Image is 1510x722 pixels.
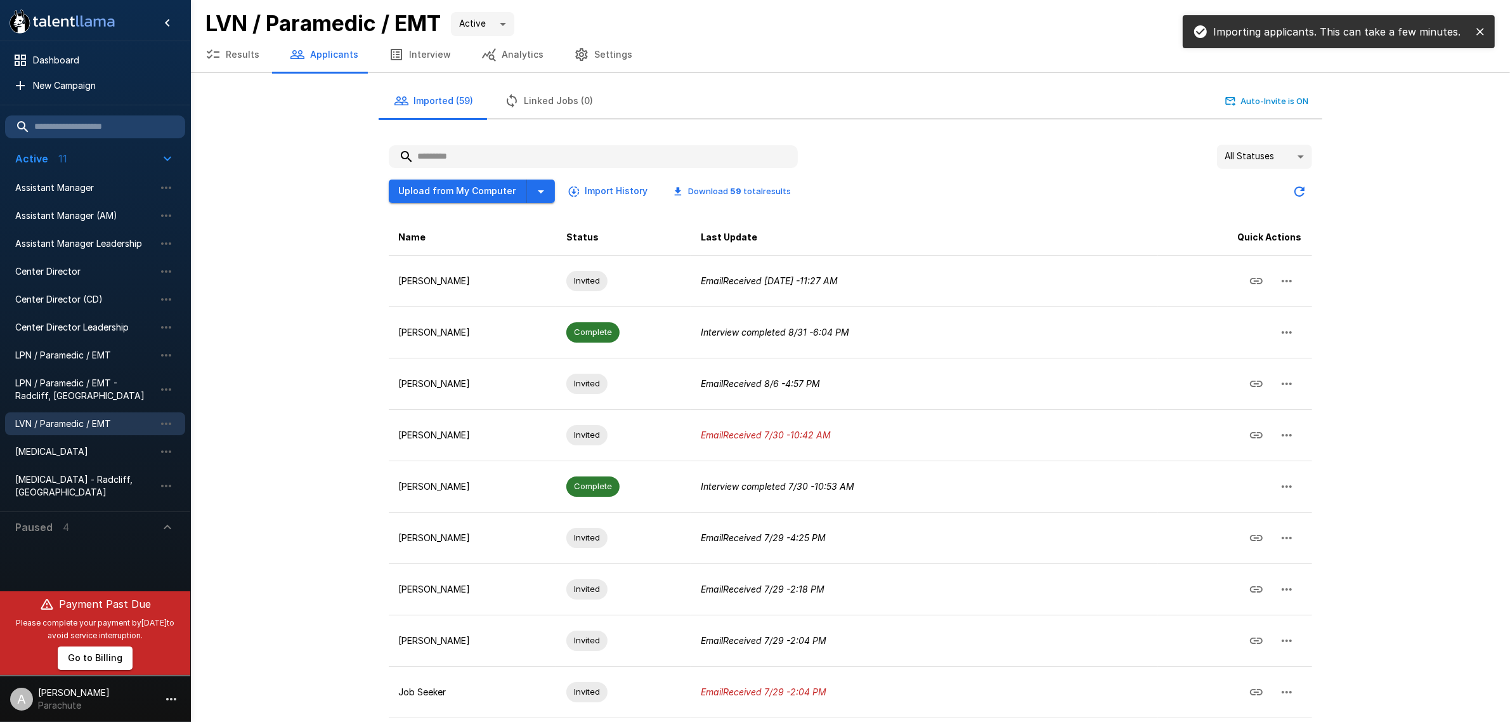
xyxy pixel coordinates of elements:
span: Complete [566,326,620,338]
span: Copy Interview Link [1241,377,1272,388]
i: Email Received 7/29 - 2:04 PM [701,686,826,697]
button: Auto-Invite is ON [1223,91,1312,111]
button: Interview [374,37,466,72]
span: Complete [566,480,620,492]
b: LVN / Paramedic / EMT [205,10,441,36]
span: Copy Interview Link [1241,685,1272,696]
span: Invited [566,532,608,544]
p: Job Seeker [399,686,547,699]
span: Invited [566,429,608,441]
b: 59 [731,186,742,196]
span: Invited [566,686,608,698]
i: Interview completed 8/31 - 6:04 PM [701,327,849,338]
i: Email Received 7/29 - 2:18 PM [701,584,824,594]
th: Status [556,220,691,256]
span: Copy Interview Link [1241,634,1272,645]
button: Upload from My Computer [389,180,527,203]
button: Download 59 totalresults [663,181,802,201]
button: Updated Today - 11:32 AM [1287,179,1312,204]
p: [PERSON_NAME] [399,275,547,287]
span: Copy Interview Link [1241,531,1272,542]
span: Copy Interview Link [1241,428,1272,439]
p: [PERSON_NAME] [399,326,547,339]
th: Last Update [691,220,1157,256]
i: Email Received 7/29 - 2:04 PM [701,635,826,646]
div: Active [451,12,514,36]
button: Analytics [466,37,559,72]
i: Interview completed 7/30 - 10:53 AM [701,481,854,492]
p: [PERSON_NAME] [399,480,547,493]
span: Invited [566,275,608,287]
p: [PERSON_NAME] [399,634,547,647]
i: Email Received 7/29 - 4:25 PM [701,532,826,543]
button: Settings [559,37,648,72]
span: Invited [566,377,608,390]
i: Email Received 8/6 - 4:57 PM [701,378,820,389]
p: Importing applicants. This can take a few minutes. [1213,24,1461,39]
span: Copy Interview Link [1241,274,1272,285]
p: [PERSON_NAME] [399,429,547,442]
th: Quick Actions [1158,220,1312,256]
p: [PERSON_NAME] [399,532,547,544]
button: Import History [565,180,653,203]
button: Applicants [275,37,374,72]
th: Name [389,220,557,256]
span: Copy Interview Link [1241,582,1272,593]
span: Invited [566,634,608,647]
span: Invited [566,583,608,595]
button: close [1471,22,1490,41]
i: Email Received 7/30 - 10:42 AM [701,430,831,440]
p: [PERSON_NAME] [399,583,547,596]
button: Results [190,37,275,72]
i: Email Received [DATE] - 11:27 AM [701,275,838,286]
button: Linked Jobs (0) [489,83,609,119]
button: Imported (59) [379,83,489,119]
div: All Statuses [1217,145,1312,169]
p: [PERSON_NAME] [399,377,547,390]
